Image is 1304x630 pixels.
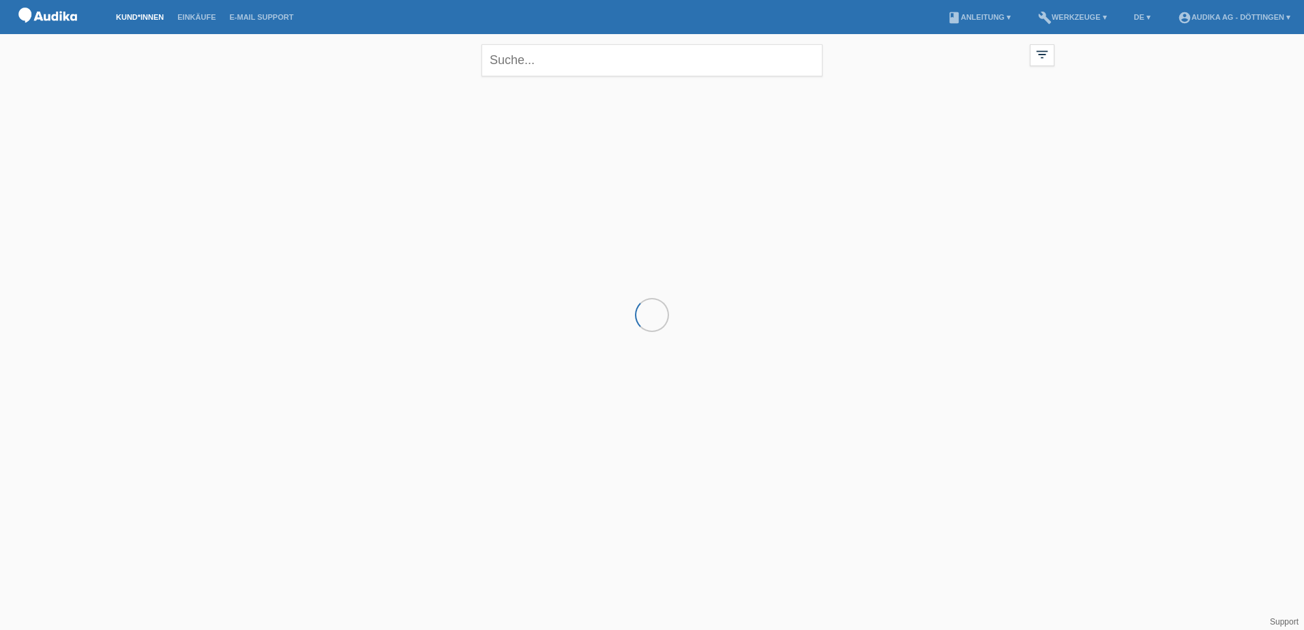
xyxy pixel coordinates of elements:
i: build [1038,11,1052,25]
input: Suche... [481,44,823,76]
a: buildWerkzeuge ▾ [1031,13,1114,21]
a: Support [1270,617,1299,627]
a: E-Mail Support [223,13,301,21]
i: account_circle [1178,11,1191,25]
a: Kund*innen [109,13,171,21]
a: bookAnleitung ▾ [940,13,1018,21]
a: Einkäufe [171,13,222,21]
i: filter_list [1035,47,1050,62]
a: POS — MF Group [14,27,82,37]
i: book [947,11,961,25]
a: DE ▾ [1127,13,1157,21]
a: account_circleAudika AG - Döttingen ▾ [1171,13,1297,21]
